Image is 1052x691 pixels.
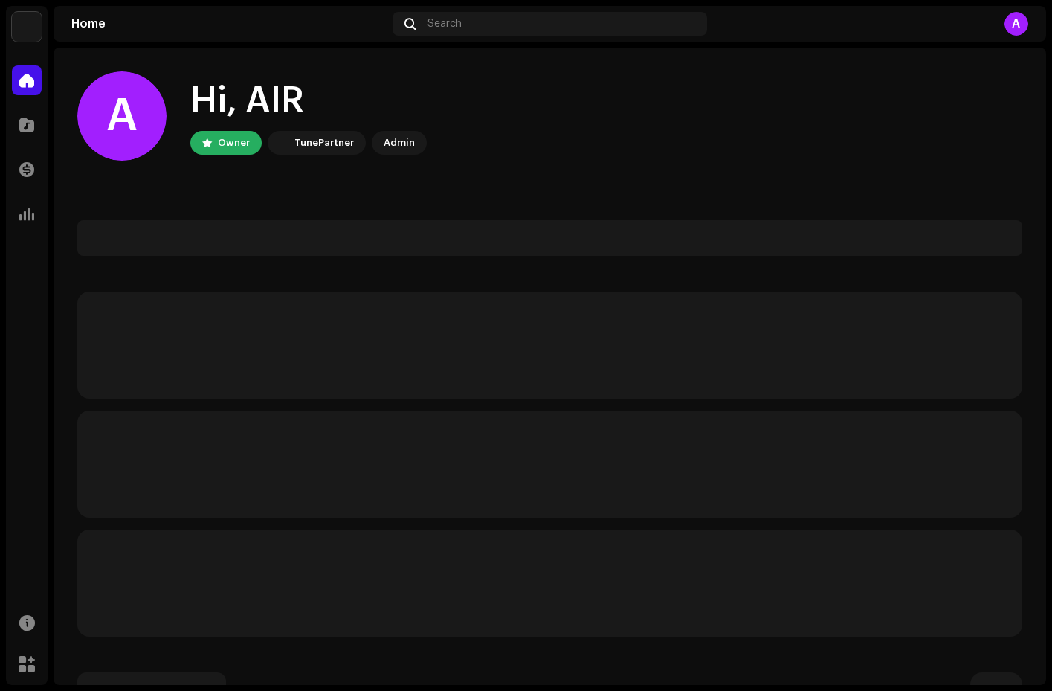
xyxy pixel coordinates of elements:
div: A [77,71,167,161]
img: bb549e82-3f54-41b5-8d74-ce06bd45c366 [271,134,288,152]
img: bb549e82-3f54-41b5-8d74-ce06bd45c366 [12,12,42,42]
div: Home [71,18,387,30]
div: TunePartner [294,134,354,152]
span: Search [427,18,462,30]
div: Hi, AIR [190,77,427,125]
div: Owner [218,134,250,152]
div: Admin [384,134,415,152]
div: A [1004,12,1028,36]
